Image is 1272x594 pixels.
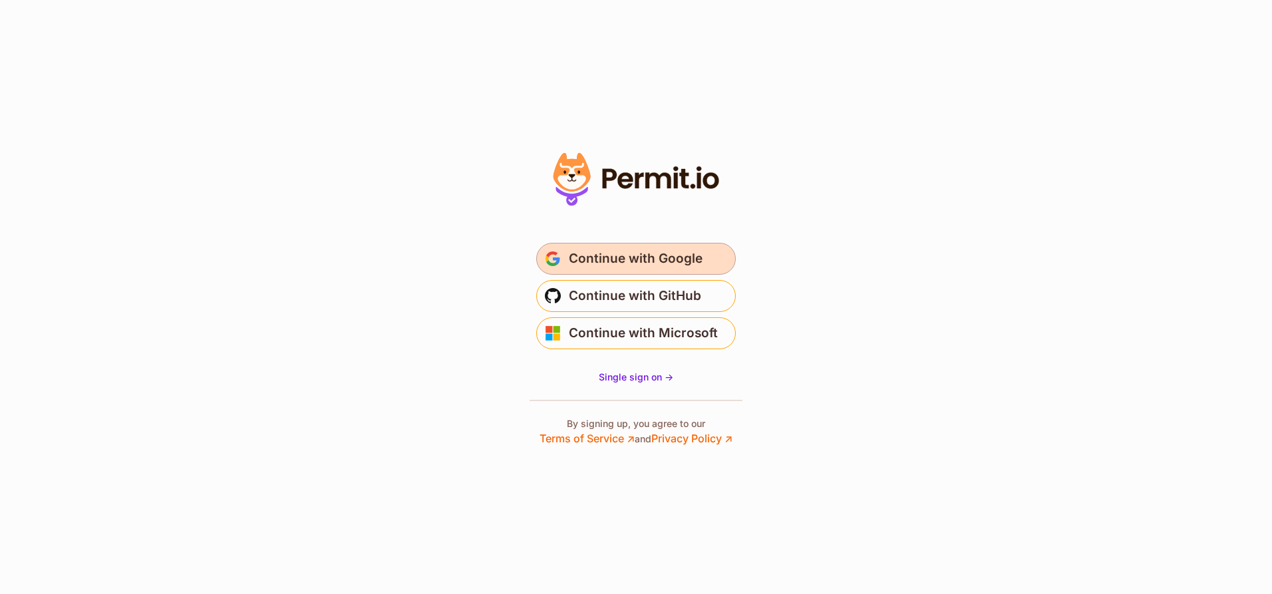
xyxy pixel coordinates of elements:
button: Continue with Google [536,243,736,275]
button: Continue with GitHub [536,280,736,312]
a: Single sign on -> [599,371,673,384]
span: Single sign on -> [599,371,673,382]
span: Continue with Google [569,248,703,269]
a: Terms of Service ↗ [540,432,635,445]
p: By signing up, you agree to our and [540,417,732,446]
span: Continue with Microsoft [569,323,718,344]
span: Continue with GitHub [569,285,701,307]
a: Privacy Policy ↗ [651,432,732,445]
button: Continue with Microsoft [536,317,736,349]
